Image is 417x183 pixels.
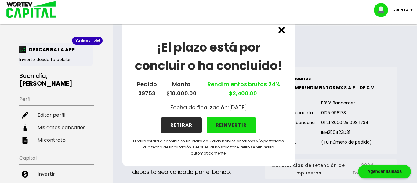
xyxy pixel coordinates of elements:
[206,80,280,97] a: Rendimientos brutos $2,400.00
[132,38,285,75] h1: ¡El plazo está por concluir o ha concluido!
[166,80,197,98] p: Monto $10,000.00
[267,80,280,88] span: 24%
[392,5,409,15] p: Cuenta
[358,165,411,178] div: Agendar llamada
[132,138,285,156] p: El retiro estará disponible en un plazo de 5 días hábiles anteriores y/o posteriores a la fecha d...
[207,117,256,133] button: REINVERTIR
[161,117,202,133] button: RETIRAR
[409,9,417,11] img: icon-down
[137,80,157,98] p: Pedido 39753
[170,103,247,112] p: Fecha de finalización: [DATE]
[278,27,285,33] img: cross.ed5528e3.svg
[374,3,392,17] img: profile-image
